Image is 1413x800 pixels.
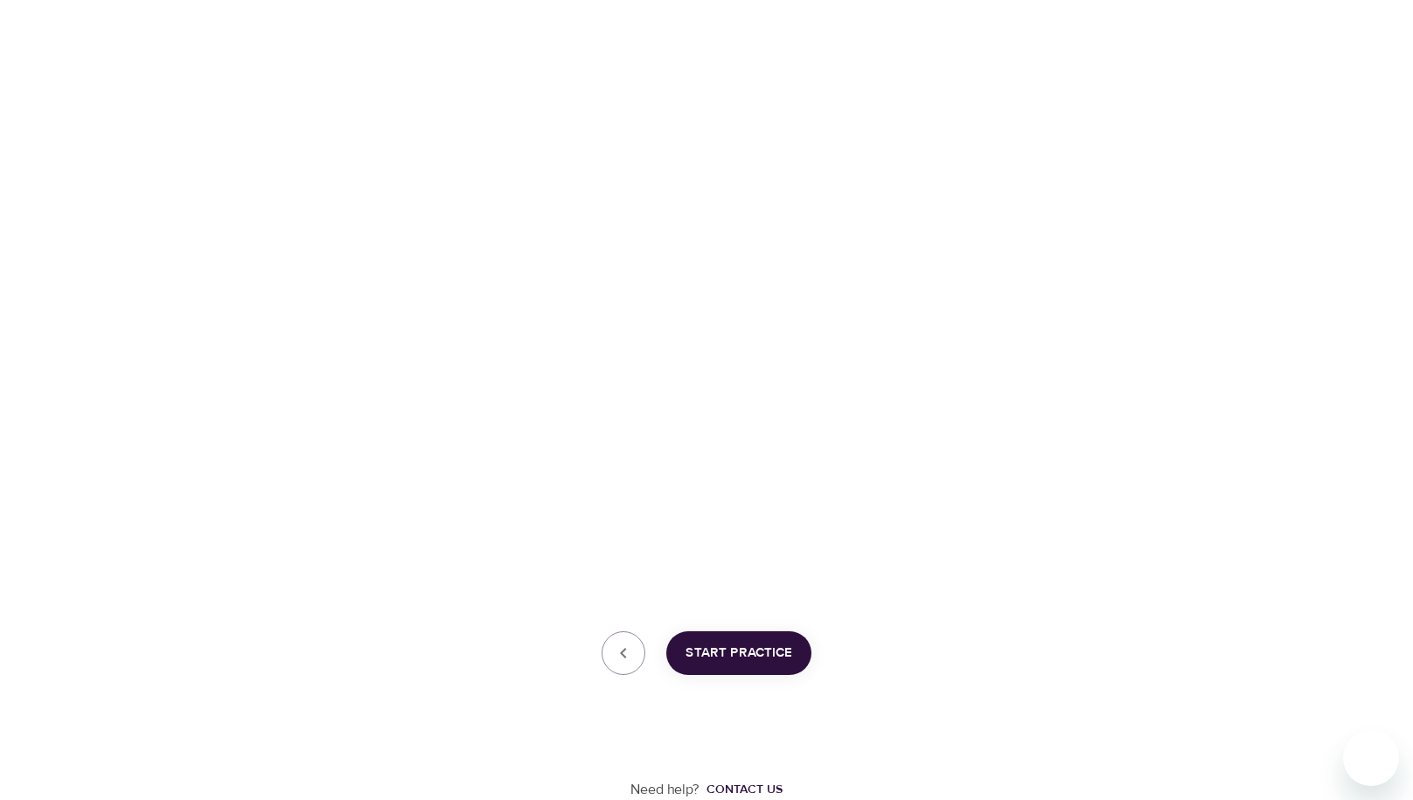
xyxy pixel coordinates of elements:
span: Start Practice [686,642,792,664]
button: Start Practice [666,631,811,675]
iframe: Button to launch messaging window [1343,730,1399,786]
p: Need help? [630,780,700,800]
div: Contact us [706,781,783,798]
a: Contact us [700,781,783,798]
